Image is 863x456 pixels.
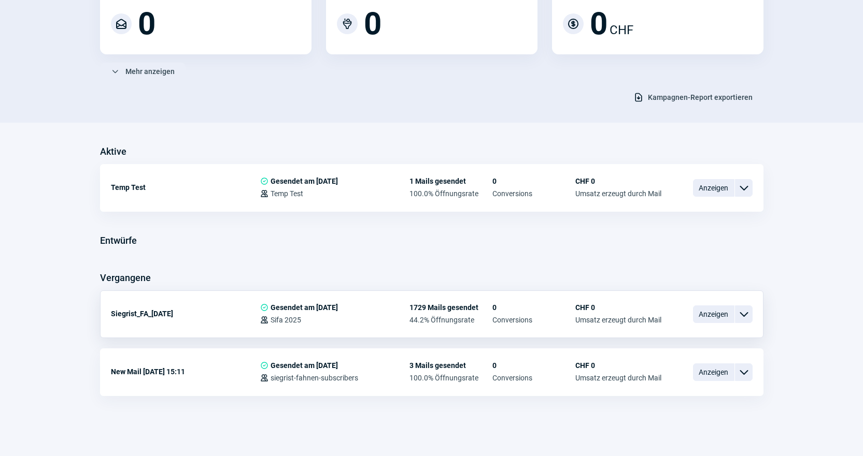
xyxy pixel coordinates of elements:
span: Gesendet am [DATE] [271,303,338,312]
span: CHF 0 [575,177,661,185]
div: Siegrist_FA_[DATE] [111,303,260,324]
span: Conversions [492,316,575,324]
span: 0 [590,8,607,39]
span: Gesendet am [DATE] [271,177,338,185]
button: Mehr anzeigen [100,63,186,80]
span: Kampagnen-Report exportieren [648,89,753,106]
span: 44.2% Öffnungsrate [409,316,492,324]
span: Sifa 2025 [271,316,301,324]
span: 100.0% Öffnungsrate [409,374,492,382]
span: Umsatz erzeugt durch Mail [575,316,661,324]
span: CHF 0 [575,303,661,312]
span: 0 [492,361,575,370]
div: Temp Test [111,177,260,198]
span: 0 [364,8,381,39]
span: 1 Mails gesendet [409,177,492,185]
span: Temp Test [271,189,303,198]
span: siegrist-fahnen-subscribers [271,374,358,382]
h3: Entwürfe [100,232,137,249]
h3: Vergangene [100,270,151,286]
h3: Aktive [100,143,126,160]
span: 0 [492,177,575,185]
span: Anzeigen [693,179,734,197]
span: Conversions [492,374,575,382]
span: Umsatz erzeugt durch Mail [575,374,661,382]
span: Anzeigen [693,305,734,323]
span: Gesendet am [DATE] [271,361,338,370]
span: Conversions [492,189,575,198]
span: 100.0% Öffnungsrate [409,189,492,198]
span: 1729 Mails gesendet [409,303,492,312]
div: New Mail [DATE] 15:11 [111,361,260,382]
span: 3 Mails gesendet [409,361,492,370]
span: Mehr anzeigen [125,63,175,80]
span: 0 [492,303,575,312]
span: Anzeigen [693,363,734,381]
button: Kampagnen-Report exportieren [623,89,763,106]
span: 0 [138,8,155,39]
span: CHF 0 [575,361,661,370]
span: Umsatz erzeugt durch Mail [575,189,661,198]
span: CHF [610,21,633,39]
